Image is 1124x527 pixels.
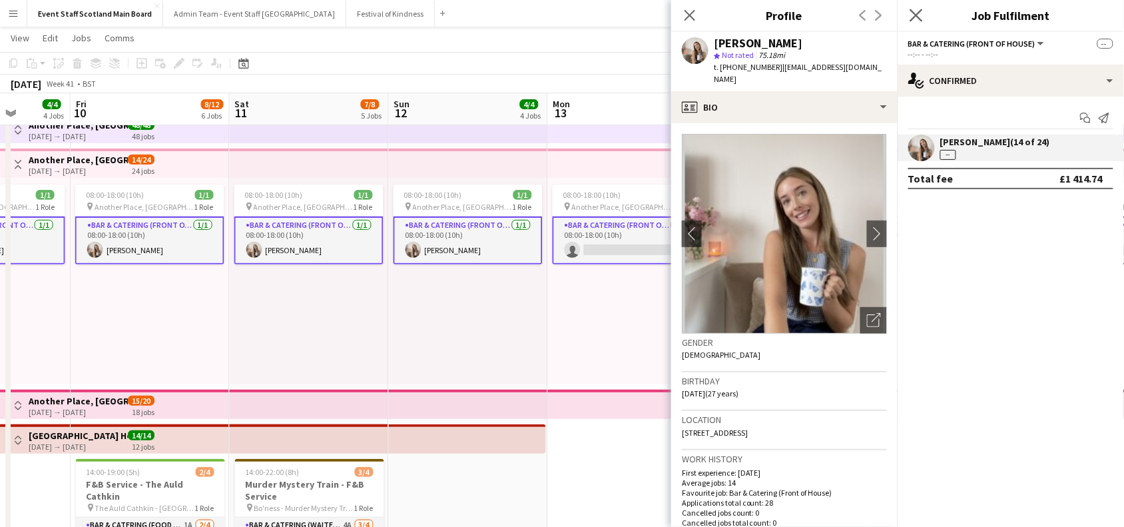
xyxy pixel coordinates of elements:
div: £1 414.74 [1060,172,1103,185]
span: 14:00-19:00 (5h) [87,467,140,477]
p: Applications total count: 28 [682,498,887,508]
div: Bio [671,91,898,123]
span: 1/1 [195,190,214,200]
div: Confirmed [898,65,1124,97]
div: [DATE] → [DATE] [29,442,128,452]
span: View [11,32,29,44]
span: Another Place, [GEOGRAPHIC_DATA] & Links [572,202,672,212]
span: Edit [43,32,58,44]
span: 1 Role [354,503,374,513]
span: [DATE] (27 years) [682,388,738,398]
div: --:-- - --:-- [908,49,1113,59]
span: 1 Role [354,202,373,212]
div: [DATE] → [DATE] [29,407,128,417]
div: 12 jobs [132,440,154,452]
a: Jobs [66,29,97,47]
div: 5 Jobs [362,111,382,121]
span: 2/4 [196,467,214,477]
span: 08:00-18:00 (10h) [245,190,303,200]
div: 4 Jobs [43,111,64,121]
h3: Another Place, [GEOGRAPHIC_DATA] - Front of House [29,154,128,166]
div: 4 Jobs [521,111,541,121]
p: Average jobs: 14 [682,478,887,488]
span: Jobs [71,32,91,44]
div: -- [940,150,956,160]
app-card-role: Bar & Catering (Front of House)1/108:00-18:00 (10h)[PERSON_NAME] [394,217,543,264]
button: Bar & Catering (Front of House) [908,39,1046,49]
div: [DATE] → [DATE] [29,131,128,141]
app-job-card: 08:00-18:00 (10h)1/1 Another Place, [GEOGRAPHIC_DATA] & Links1 RoleBar & Catering (Front of House... [75,185,224,264]
p: First experience: [DATE] [682,468,887,478]
div: [PERSON_NAME] (14 of 24) [940,136,1050,148]
span: 1 Role [195,503,214,513]
h3: Work history [682,453,887,465]
span: 15/20 [128,396,154,406]
span: 1 Role [35,202,55,212]
div: Total fee [908,172,954,185]
span: 08:00-18:00 (10h) [404,190,462,200]
span: 08:00-18:00 (10h) [563,190,621,200]
span: 75.18mi [756,50,788,60]
span: Comms [105,32,135,44]
span: 4/4 [520,99,539,109]
app-card-role: Bar & Catering (Front of House)0/108:00-18:00 (10h) [553,217,702,264]
span: [DEMOGRAPHIC_DATA] [682,350,761,360]
span: Another Place, [GEOGRAPHIC_DATA] & Links [413,202,513,212]
div: 24 jobs [132,165,154,176]
span: 14/14 [128,430,154,440]
app-job-card: 08:00-18:00 (10h)1/1 Another Place, [GEOGRAPHIC_DATA] & Links1 RoleBar & Catering (Front of House... [394,185,543,264]
span: 13 [551,105,571,121]
img: Crew avatar or photo [682,134,887,334]
span: [STREET_ADDRESS] [682,428,748,438]
span: 1 Role [513,202,532,212]
div: 48 jobs [132,130,154,141]
span: Another Place, [GEOGRAPHIC_DATA] & Links [95,202,194,212]
span: 1 Role [194,202,214,212]
span: 1/1 [513,190,532,200]
span: Fri [76,98,87,110]
span: The Auld Cathkin - [GEOGRAPHIC_DATA] [95,503,195,513]
app-job-card: 08:00-18:00 (10h)0/1 Another Place, [GEOGRAPHIC_DATA] & Links1 RoleBar & Catering (Front of House... [553,185,702,264]
h3: Gender [682,336,887,348]
div: [DATE] → [DATE] [29,166,128,176]
span: 4/4 [43,99,61,109]
a: Comms [99,29,140,47]
p: Favourite job: Bar & Catering (Front of House) [682,488,887,498]
app-card-role: Bar & Catering (Front of House)1/108:00-18:00 (10h)[PERSON_NAME] [234,217,384,264]
span: Bar & Catering (Front of House) [908,39,1035,49]
span: 1/1 [36,190,55,200]
span: t. [PHONE_NUMBER] [714,62,783,72]
h3: Birthday [682,375,887,387]
h3: Profile [671,7,898,24]
span: 1/1 [354,190,373,200]
span: Bo'ness - Murder Mystery Train [254,503,354,513]
h3: Another Place, [GEOGRAPHIC_DATA] - Front of House [29,395,128,407]
h3: Murder Mystery Train - F&B Service [235,478,384,502]
span: 3/4 [355,467,374,477]
span: Not rated [722,50,754,60]
h3: Job Fulfilment [898,7,1124,24]
span: Sun [394,98,410,110]
div: Open photos pop-in [860,307,887,334]
p: Cancelled jobs count: 0 [682,508,887,518]
span: 14:00-22:00 (8h) [246,467,300,477]
span: -- [1097,39,1113,49]
h3: [GEOGRAPHIC_DATA] Hotel - Service Staff [29,430,128,442]
span: 12 [392,105,410,121]
span: 08:00-18:00 (10h) [86,190,144,200]
a: View [5,29,35,47]
span: 10 [74,105,87,121]
h3: Location [682,414,887,426]
button: Admin Team - Event Staff [GEOGRAPHIC_DATA] [163,1,346,27]
div: 08:00-18:00 (10h)1/1 Another Place, [GEOGRAPHIC_DATA] & Links1 RoleBar & Catering (Front of House... [234,185,384,264]
span: 7/8 [361,99,380,109]
span: Another Place, [GEOGRAPHIC_DATA] & Links [254,202,354,212]
span: 8/12 [201,99,224,109]
h3: F&B Service - The Auld Cathkin [76,478,225,502]
div: [PERSON_NAME] [714,37,803,49]
div: [DATE] [11,77,41,91]
span: 14/24 [128,155,154,165]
